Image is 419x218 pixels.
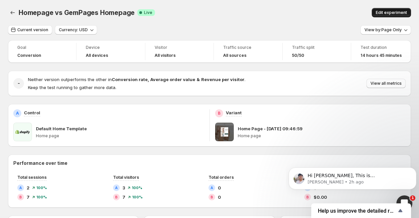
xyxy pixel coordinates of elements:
h2: A [16,111,19,116]
button: Back [8,8,17,17]
button: Edit experiment [372,8,411,17]
p: Default Home Template [36,125,87,132]
img: Default Home Template [13,123,32,141]
p: Control [24,109,40,116]
p: Home Page - [DATE] 09:46:59 [238,125,303,132]
span: View by: Page Only [364,27,402,33]
button: Show survey - Help us improve the detailed report for A/B campaigns [318,207,404,215]
strong: , [148,77,149,82]
h2: Performance over time [13,160,406,166]
span: Help us improve the detailed report for A/B campaigns [318,208,396,214]
span: Keep the test running to gather more data. [28,85,116,90]
a: DeviceAll devices [86,44,135,59]
strong: & [197,77,200,82]
strong: Average order value [150,77,195,82]
span: 100 % [36,186,47,190]
button: Current version [8,25,52,35]
span: 50/50 [292,53,304,58]
button: View all metrics [366,79,406,88]
button: Start recording [42,167,48,172]
div: Hello just got the app. every time I click on create new experiment I get a red error message [24,94,128,122]
h2: B [115,195,118,199]
span: Traffic split [292,45,342,50]
a: Traffic sourceAll sources [223,44,273,59]
span: Total sessions [17,175,47,180]
span: Total orders [209,175,234,180]
button: Emoji picker [10,167,16,172]
span: View all metrics [370,81,402,86]
div: Close [117,3,129,15]
textarea: Message… [6,153,127,164]
h2: B [210,195,213,199]
strong: Conversion rate [112,77,148,82]
a: VisitorAll visitors [155,44,204,59]
h4: All visitors [155,53,176,58]
p: Home page [36,133,204,139]
div: Operator says… [5,127,128,183]
span: Edit experiment [376,10,407,15]
span: Total visitors [113,175,139,180]
div: You’ll get replies here and in your email:✉️[EMAIL_ADDRESS][DOMAIN_NAME] [5,127,109,177]
span: Device [86,45,135,50]
h2: - [18,80,20,87]
img: Home Page - Aug 13, 09:46:59 [215,123,234,141]
button: go back [4,3,17,15]
span: Neither version outperforms the other in . [28,77,245,82]
a: GoalConversion [17,44,67,59]
h2: B [218,111,220,116]
b: [EMAIL_ADDRESS][DOMAIN_NAME] [11,144,64,156]
span: Goal [17,45,67,50]
span: Conversion [17,53,41,58]
iframe: Intercom live chat [396,195,412,211]
span: 1 [410,195,415,201]
span: Current version [17,27,48,33]
div: Emily says… [5,94,128,127]
h2: A [115,186,118,190]
strong: Revenue per visitor [201,77,244,82]
span: 100 % [36,195,47,199]
span: 14 hours 45 minutes [360,53,402,58]
h2: B [19,195,22,199]
div: Hello just got the app. every time I click on create new experiment I get a red error message [29,98,122,118]
button: Gif picker [21,167,26,172]
p: Variant [226,109,242,116]
span: 7 [27,194,30,200]
button: Home [104,3,117,15]
h1: [PERSON_NAME] [32,3,75,8]
span: Visitor [155,45,204,50]
span: Homepage vs GemPages Homepage [19,9,135,17]
span: Live [144,10,152,15]
button: View by:Page Only [360,25,411,35]
button: Upload attachment [32,167,37,172]
h2: A [19,186,22,190]
div: You’ll get replies here and in your email: ✉️ [11,131,104,157]
img: Profile image for Antony [19,4,30,14]
p: Home page [238,133,406,139]
span: Traffic source [223,45,273,50]
span: 0 [218,184,221,191]
span: Test duration [360,45,402,50]
span: Currency: USD [59,27,88,33]
span: 100 % [132,195,143,199]
span: 100 % [132,186,142,190]
div: Handy tips: Sharing your issue screenshots and page links helps us troubleshoot your issue faster [20,54,121,73]
p: Active in the last 15m [32,8,80,15]
h2: A [210,186,213,190]
h4: All devices [86,53,108,58]
button: Send a message… [114,164,125,175]
a: Test duration14 hours 45 minutes [360,44,402,59]
div: [DATE] [5,85,128,94]
span: 2 [27,184,30,191]
h4: All sources [223,53,246,58]
a: Traffic split50/50 [292,44,342,59]
span: 7 [122,194,125,200]
iframe: Intercom notifications message [286,154,419,200]
span: 0 [218,194,221,200]
button: Currency: USD [55,25,97,35]
span: 3 [122,184,125,191]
